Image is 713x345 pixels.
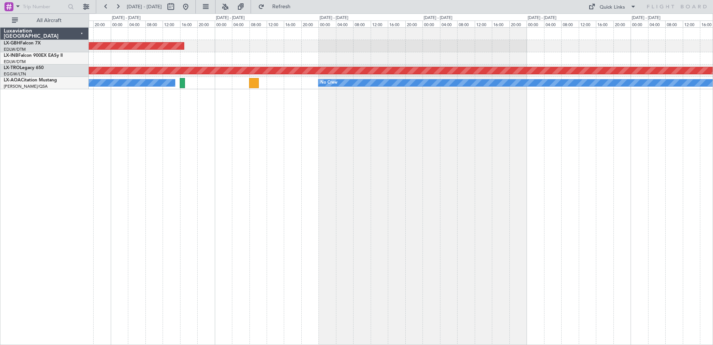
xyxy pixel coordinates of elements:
span: LX-TRO [4,66,20,70]
div: 20:00 [613,21,631,27]
div: 08:00 [353,21,370,27]
span: LX-INB [4,53,18,58]
span: [DATE] - [DATE] [127,3,162,10]
a: [PERSON_NAME]/QSA [4,84,48,89]
div: 12:00 [683,21,700,27]
div: 12:00 [475,21,492,27]
div: Quick Links [600,4,625,11]
div: 16:00 [492,21,509,27]
div: No Crew [320,77,337,88]
div: 04:00 [336,21,353,27]
div: [DATE] - [DATE] [528,15,556,21]
input: Trip Number [23,1,66,12]
div: 16:00 [180,21,197,27]
div: 16:00 [284,21,301,27]
div: 16:00 [388,21,405,27]
div: 00:00 [423,21,440,27]
a: LX-AOACitation Mustang [4,78,57,83]
a: LX-INBFalcon 900EX EASy II [4,53,63,58]
div: 12:00 [579,21,596,27]
span: LX-GBH [4,41,20,46]
div: 08:00 [249,21,267,27]
div: 04:00 [544,21,561,27]
div: 00:00 [631,21,648,27]
div: [DATE] - [DATE] [424,15,452,21]
a: EDLW/DTM [4,47,26,52]
a: EDLW/DTM [4,59,26,65]
div: 08:00 [457,21,474,27]
div: [DATE] - [DATE] [112,15,141,21]
button: All Aircraft [8,15,81,27]
div: 08:00 [145,21,163,27]
div: 12:00 [163,21,180,27]
div: 04:00 [128,21,145,27]
div: [DATE] - [DATE] [216,15,245,21]
div: 00:00 [527,21,544,27]
div: 00:00 [215,21,232,27]
div: 20:00 [405,21,423,27]
div: 00:00 [318,21,336,27]
div: 20:00 [197,21,214,27]
a: LX-TROLegacy 650 [4,66,44,70]
div: 12:00 [267,21,284,27]
div: [DATE] - [DATE] [632,15,660,21]
div: 04:00 [232,21,249,27]
a: LX-GBHFalcon 7X [4,41,41,46]
div: 08:00 [561,21,578,27]
div: 08:00 [665,21,682,27]
div: [DATE] - [DATE] [320,15,348,21]
div: 20:00 [509,21,527,27]
div: 00:00 [111,21,128,27]
div: 04:00 [440,21,457,27]
div: 16:00 [596,21,613,27]
div: 20:00 [93,21,110,27]
div: 04:00 [648,21,665,27]
span: LX-AOA [4,78,21,83]
div: 12:00 [371,21,388,27]
a: EGGW/LTN [4,71,26,77]
div: 20:00 [301,21,318,27]
button: Quick Links [585,1,640,13]
span: All Aircraft [19,18,79,23]
span: Refresh [266,4,297,9]
button: Refresh [255,1,299,13]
